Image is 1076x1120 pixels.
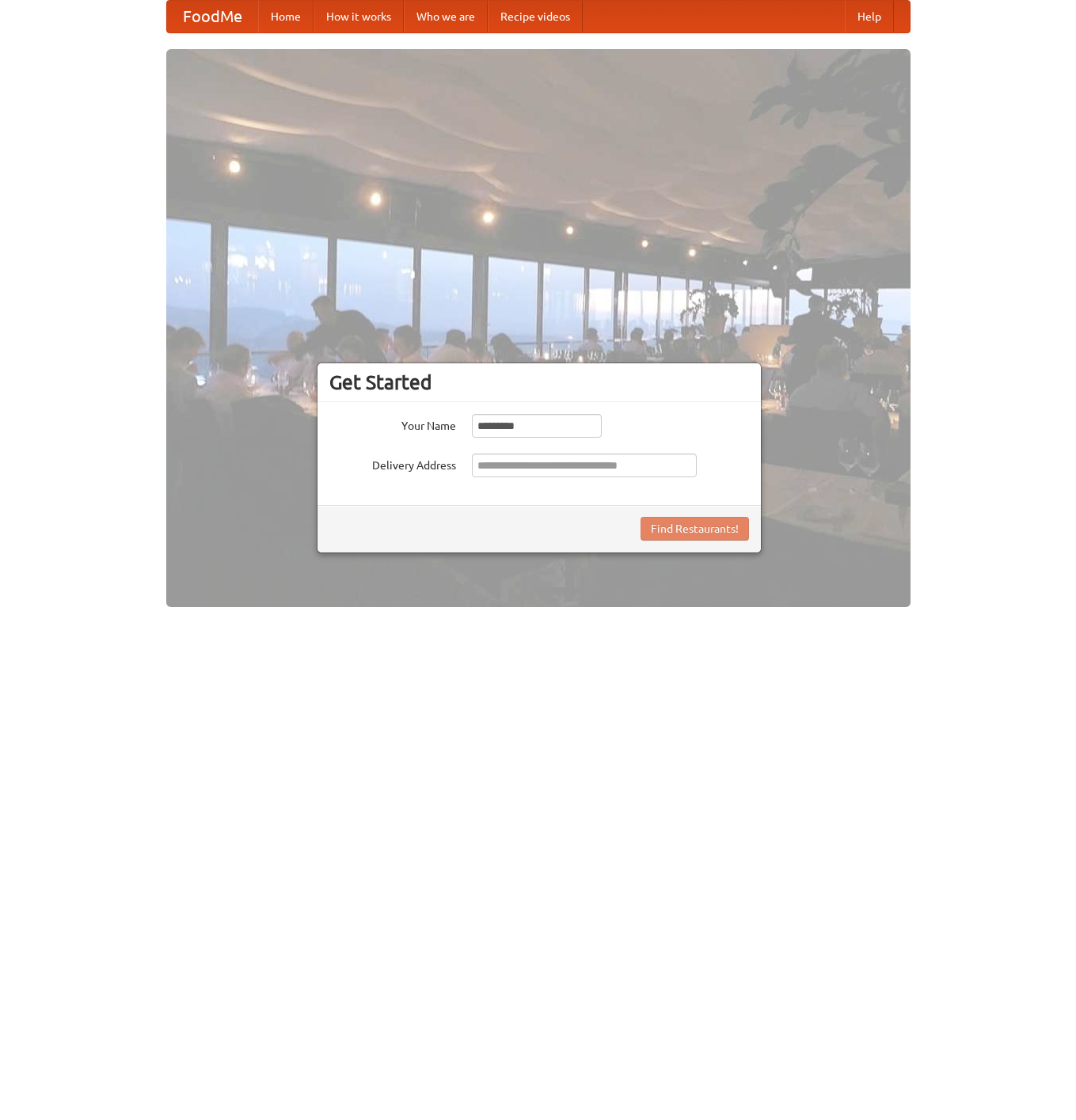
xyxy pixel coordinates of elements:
[314,1,404,32] a: How it works
[329,414,456,434] label: Your Name
[845,1,894,32] a: Help
[258,1,314,32] a: Home
[329,454,456,473] label: Delivery Address
[329,370,749,394] h3: Get Started
[641,517,749,541] button: Find Restaurants!
[488,1,583,32] a: Recipe videos
[404,1,488,32] a: Who we are
[167,1,258,32] a: FoodMe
